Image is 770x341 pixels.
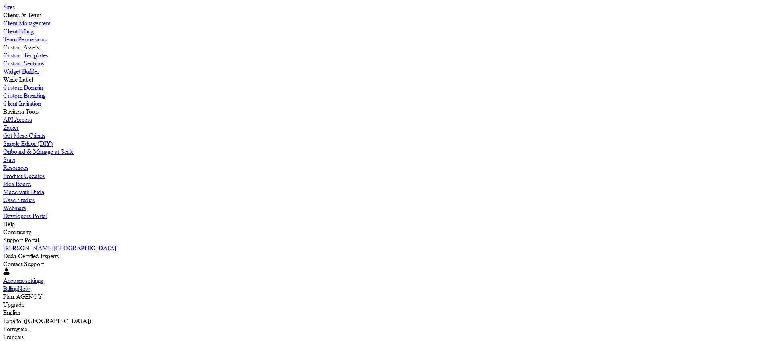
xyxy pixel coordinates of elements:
label: [PERSON_NAME][GEOGRAPHIC_DATA] [3,244,116,252]
label: English [3,309,20,316]
label: Case Studies [3,196,35,204]
label: Zapier [3,124,19,131]
label: White Label [3,76,33,83]
label: Stats [3,156,15,163]
a: Resources [3,164,767,172]
iframe: Duda-gen Chat Button Frame [728,299,770,341]
label: Custom Branding [3,92,45,99]
label: Custom Templates [3,51,48,59]
label: Sites [3,3,15,11]
a: BillingNew [3,285,30,292]
label: Community [3,228,31,236]
label: Idea Board [3,180,31,188]
label: Webinars [3,204,26,212]
label: Duda Certified Experts [3,252,59,260]
label: Clients & Team [3,11,41,19]
label: Team Permissions [3,35,47,43]
div: Español ([GEOGRAPHIC_DATA]) [3,317,767,325]
label: Client Billing [3,27,33,35]
label: Custom Sections [3,59,44,67]
label: Contact Support [3,260,44,268]
label: Business Tools [3,108,39,115]
label: Custom Assets [3,43,39,51]
div: Português [3,325,767,333]
label: Support Portal [3,236,39,244]
label: Simple Editor (DIY) [3,140,53,147]
label: Help [3,220,15,228]
label: Developers Portal [3,212,47,220]
label: Resources [3,164,28,172]
div: Upgrade [3,301,767,309]
label: Widget Builder [3,67,39,75]
label: Billing [3,285,18,292]
label: Get More Clients [3,132,45,139]
div: Français [3,333,767,341]
label: Account settings [3,277,43,284]
label: Made with Duda [3,188,44,196]
span: New [18,285,30,292]
label: Client Invitation [3,100,41,107]
label: Custom Domain [3,84,43,91]
label: Onboard & Manage at Scale [3,148,74,155]
label: Product Updates [3,172,45,180]
label: API Access [3,116,32,123]
label: Plan: AGENCY [3,293,42,300]
label: Client Management [3,19,50,27]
